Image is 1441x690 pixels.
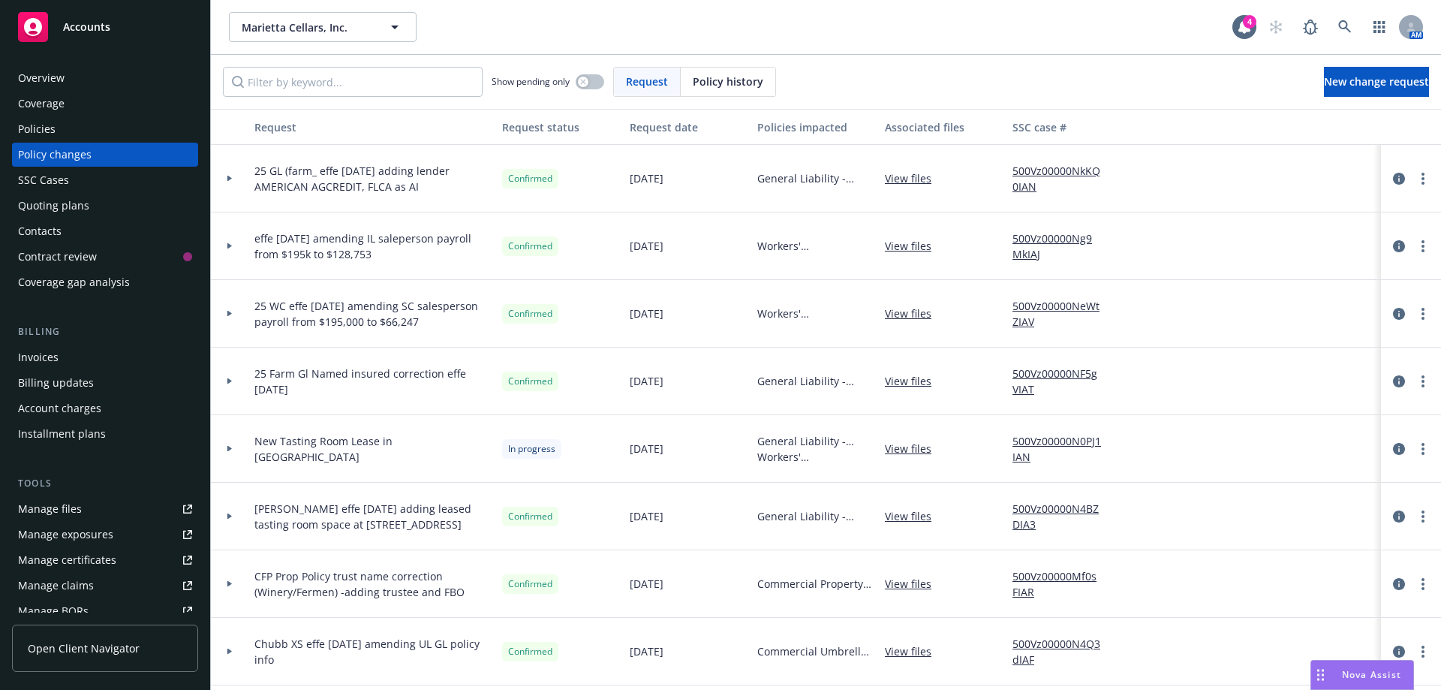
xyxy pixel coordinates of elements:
a: more [1414,643,1432,661]
a: more [1414,575,1432,593]
a: SSC Cases [12,168,198,192]
span: General Liability - 5/19/25-26 GL,LL,EBL [757,433,873,449]
div: Toggle Row Expanded [211,212,248,280]
div: Request [254,119,490,135]
a: Manage certificates [12,548,198,572]
button: Request [248,109,496,145]
span: Confirmed [508,510,552,523]
div: Manage exposures [18,523,113,547]
span: [DATE] [630,238,663,254]
div: Billing updates [18,371,94,395]
div: Contacts [18,219,62,243]
button: Associated files [879,109,1006,145]
a: circleInformation [1390,508,1408,526]
div: Manage files [18,497,82,521]
div: Toggle Row Expanded [211,618,248,685]
a: Policies [12,117,198,141]
div: SSC case # [1012,119,1113,135]
span: General Liability - 5/19/25-26 GL,LL,EBL [757,508,873,524]
a: more [1414,508,1432,526]
a: View files [885,576,943,592]
div: Toggle Row Expanded [211,280,248,348]
div: Drag to move [1311,661,1330,689]
a: Coverage [12,92,198,116]
div: Associated files [885,119,1000,135]
a: Quoting plans [12,194,198,218]
span: [DATE] [630,576,663,592]
a: 500Vz00000NF5gVIAT [1012,366,1113,397]
span: Confirmed [508,577,552,591]
div: Coverage [18,92,65,116]
span: [DATE] [630,306,663,321]
div: Quoting plans [18,194,89,218]
a: Manage exposures [12,523,198,547]
span: [DATE] [630,373,663,389]
a: 500Vz00000N4Q3dIAF [1012,636,1113,667]
div: Toggle Row Expanded [211,415,248,483]
a: View files [885,508,943,524]
div: Toggle Row Expanded [211,145,248,212]
a: circleInformation [1390,372,1408,390]
a: View files [885,170,943,186]
div: SSC Cases [18,168,69,192]
span: Marietta Cellars, Inc. [242,20,372,35]
a: circleInformation [1390,440,1408,458]
div: Tools [12,476,198,491]
a: Overview [12,66,198,90]
div: Installment plans [18,422,106,446]
span: New Tasting Room Lease in [GEOGRAPHIC_DATA] [254,433,490,465]
span: Nova Assist [1342,668,1401,681]
span: Confirmed [508,240,552,253]
a: more [1414,170,1432,188]
span: 25 WC effe [DATE] amending SC salesperson payroll from $195,000 to $66,247 [254,298,490,330]
a: circleInformation [1390,237,1408,255]
a: View files [885,373,943,389]
div: Manage certificates [18,548,116,572]
div: Overview [18,66,65,90]
span: 25 Farm Gl Named insured correction effe [DATE] [254,366,490,397]
a: View files [885,306,943,321]
a: 500Vz00000Mf0sFIAR [1012,568,1113,600]
span: New change request [1324,74,1429,89]
span: CFP Prop Policy trust name correction (Winery/Fermen) -adding trustee and FBO [254,568,490,600]
span: Request [626,74,668,89]
a: Contacts [12,219,198,243]
span: [DATE] [630,170,663,186]
a: View files [885,238,943,254]
input: Filter by keyword... [223,67,483,97]
span: Accounts [63,21,110,33]
div: Toggle Row Expanded [211,348,248,415]
span: Confirmed [508,645,552,658]
a: 500Vz00000Ng9MkIAJ [1012,231,1113,262]
button: Policies impacted [751,109,879,145]
span: Chubb XS effe [DATE] amending UL GL policy info [254,636,490,667]
a: 500Vz00000N0PJ1IAN [1012,433,1113,465]
span: Workers' Compensation - 1/1/25-26 WC [757,306,873,321]
span: [DATE] [630,441,663,456]
button: Request status [496,109,624,145]
a: more [1414,440,1432,458]
span: effe [DATE] amending IL saleperson payroll from $195k to $128,753 [254,231,490,262]
button: Nova Assist [1310,660,1414,690]
div: Toggle Row Expanded [211,550,248,618]
button: SSC case # [1006,109,1119,145]
div: Contract review [18,245,97,269]
span: [PERSON_NAME] effe [DATE] adding leased tasting room space at [STREET_ADDRESS] [254,501,490,532]
a: Switch app [1364,12,1394,42]
a: View files [885,441,943,456]
a: Start snowing [1261,12,1291,42]
div: Request date [630,119,745,135]
a: Manage claims [12,574,198,598]
a: circleInformation [1390,305,1408,323]
a: Manage files [12,497,198,521]
div: Toggle Row Expanded [211,483,248,550]
a: View files [885,643,943,659]
span: 25 GL (farm_ effe [DATE] adding lender AMERICAN AGCREDIT, FLCA as AI [254,163,490,194]
div: Invoices [18,345,59,369]
a: Report a Bug [1295,12,1325,42]
a: circleInformation [1390,643,1408,661]
a: 500Vz00000NeWtZIAV [1012,298,1113,330]
div: Manage claims [18,574,94,598]
a: more [1414,372,1432,390]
